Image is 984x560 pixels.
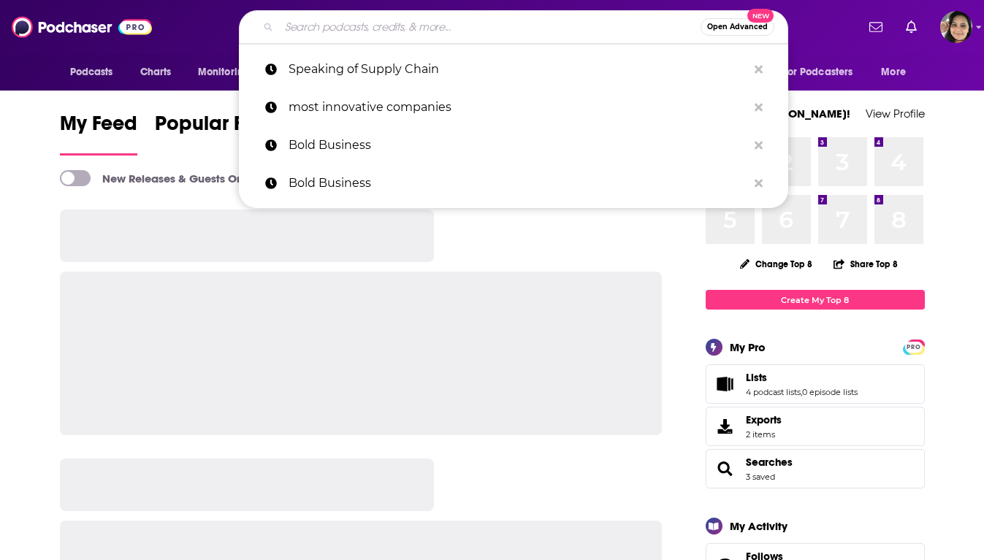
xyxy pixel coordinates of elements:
[12,13,152,41] img: Podchaser - Follow, Share and Rate Podcasts
[706,364,925,404] span: Lists
[706,290,925,310] a: Create My Top 8
[289,126,747,164] p: Bold Business
[239,126,788,164] a: Bold Business
[131,58,180,86] a: Charts
[711,374,740,394] a: Lists
[774,58,874,86] button: open menu
[905,342,923,353] span: PRO
[746,413,782,426] span: Exports
[289,164,747,202] p: Bold Business
[155,111,279,145] span: Popular Feed
[746,387,801,397] a: 4 podcast lists
[198,62,250,83] span: Monitoring
[188,58,269,86] button: open menu
[706,407,925,446] a: Exports
[239,10,788,44] div: Search podcasts, credits, & more...
[905,341,923,352] a: PRO
[60,170,252,186] a: New Releases & Guests Only
[239,88,788,126] a: most innovative companies
[239,164,788,202] a: Bold Business
[746,456,793,469] a: Searches
[731,255,822,273] button: Change Top 8
[730,519,787,533] div: My Activity
[289,88,747,126] p: most innovative companies
[833,250,899,278] button: Share Top 8
[747,9,774,23] span: New
[940,11,972,43] img: User Profile
[60,111,137,145] span: My Feed
[289,50,747,88] p: Speaking of Supply Chain
[70,62,113,83] span: Podcasts
[801,387,802,397] span: ,
[863,15,888,39] a: Show notifications dropdown
[711,459,740,479] a: Searches
[711,416,740,437] span: Exports
[706,449,925,488] span: Searches
[940,11,972,43] span: Logged in as shelbyjanner
[60,111,137,156] a: My Feed
[707,23,768,31] span: Open Advanced
[746,429,782,440] span: 2 items
[746,472,775,482] a: 3 saved
[701,18,774,36] button: Open AdvancedNew
[746,371,858,384] a: Lists
[900,15,923,39] a: Show notifications dropdown
[60,58,132,86] button: open menu
[940,11,972,43] button: Show profile menu
[866,107,925,120] a: View Profile
[802,387,858,397] a: 0 episode lists
[881,62,906,83] span: More
[783,62,853,83] span: For Podcasters
[279,15,701,39] input: Search podcasts, credits, & more...
[730,340,766,354] div: My Pro
[239,50,788,88] a: Speaking of Supply Chain
[746,371,767,384] span: Lists
[871,58,924,86] button: open menu
[140,62,172,83] span: Charts
[155,111,279,156] a: Popular Feed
